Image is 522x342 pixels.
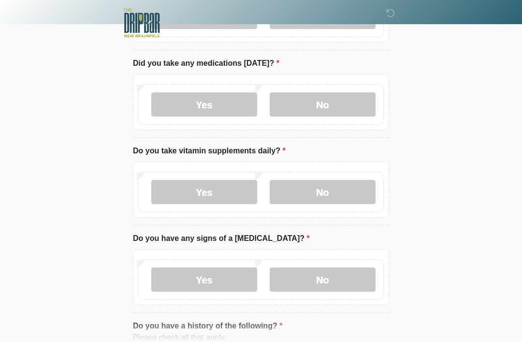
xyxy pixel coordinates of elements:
[133,320,282,332] label: Do you have a history of the following?
[133,145,286,157] label: Do you take vitamin supplements daily?
[270,180,376,204] label: No
[151,180,257,204] label: Yes
[133,233,310,244] label: Do you have any signs of a [MEDICAL_DATA]?
[151,92,257,117] label: Yes
[270,92,376,117] label: No
[151,268,257,292] label: Yes
[133,58,279,69] label: Did you take any medications [DATE]?
[270,268,376,292] label: No
[123,7,160,39] img: The DRIPBaR - New Braunfels Logo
